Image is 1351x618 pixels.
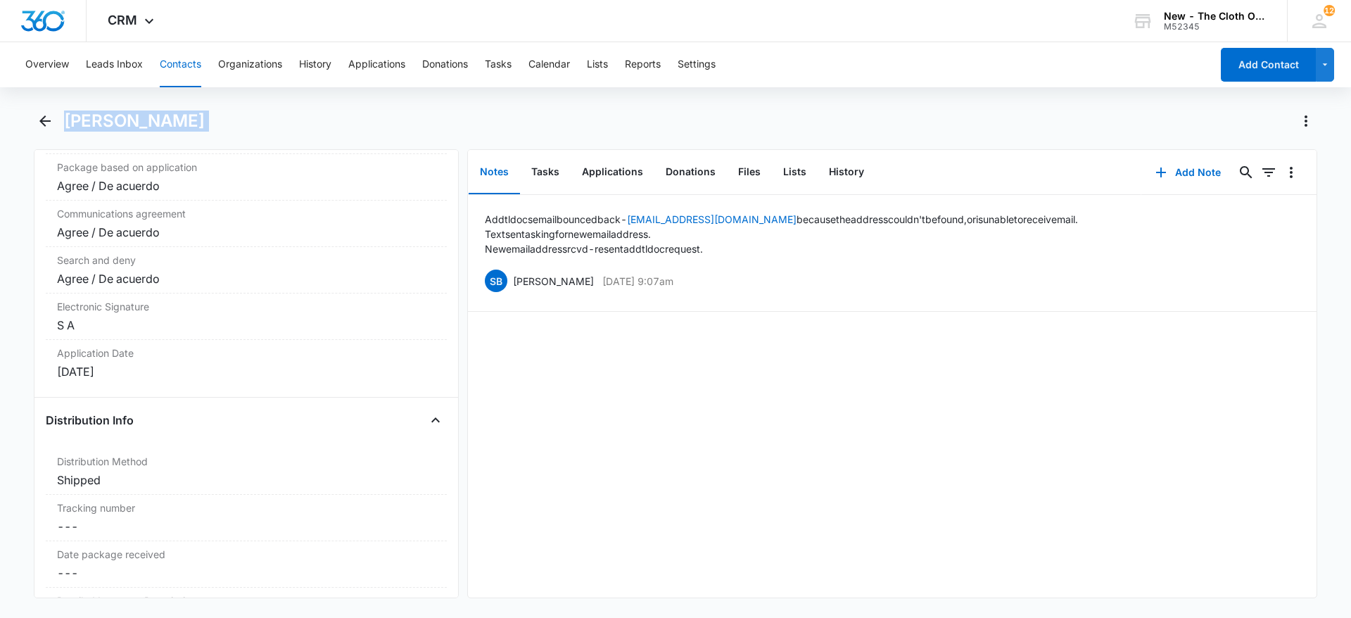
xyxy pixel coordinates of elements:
button: Organizations [218,42,282,87]
button: Files [727,151,772,194]
p: [DATE] 9:07am [602,274,673,289]
button: Overflow Menu [1280,161,1302,184]
label: Tracking number [57,500,436,515]
div: notifications count [1324,5,1335,16]
button: Filters [1257,161,1280,184]
h4: Distribution Info [46,412,134,429]
p: Text sent asking for new email address. [485,227,1078,241]
h1: [PERSON_NAME] [64,111,205,132]
button: Back [34,110,56,132]
button: Close [424,409,447,431]
div: account name [1164,11,1267,22]
div: Distribution MethodShipped [46,448,447,495]
p: [PERSON_NAME] [513,274,594,289]
label: Search and deny [57,253,436,267]
div: Tracking number--- [46,495,447,541]
p: New email address rcvd - resent addtl doc request. [485,241,1078,256]
div: Communications agreementAgree / De acuerdo [46,201,447,247]
div: Date package received--- [46,541,447,588]
button: Reports [625,42,661,87]
button: Add Contact [1221,48,1316,82]
button: Tasks [485,42,512,87]
span: CRM [108,13,137,27]
label: Electronic Signature [57,299,436,314]
div: Agree / De acuerdo [57,224,436,241]
span: 12 [1324,5,1335,16]
button: Contacts [160,42,201,87]
div: Package based on applicationAgree / De acuerdo [46,154,447,201]
div: Search and denyAgree / De acuerdo [46,247,447,294]
button: Search... [1235,161,1257,184]
div: Agree / De acuerdo [57,177,436,194]
button: Donations [422,42,468,87]
div: Application Date[DATE] [46,340,447,386]
span: SB [485,270,507,292]
label: Application Date [57,346,436,360]
button: Donations [654,151,727,194]
dd: --- [57,565,436,581]
label: Date package received [57,547,436,562]
div: Shipped [57,472,436,488]
button: Settings [678,42,716,87]
label: Communications agreement [57,206,436,221]
dd: --- [57,518,436,535]
button: Applications [571,151,654,194]
p: Addtl docs email bounced back - because the address couldn't be found, or is unable to receive mail. [485,212,1078,227]
button: History [299,42,331,87]
button: Tasks [520,151,571,194]
label: Package based on application [57,160,436,175]
button: Leads Inbox [86,42,143,87]
button: History [818,151,875,194]
div: account id [1164,22,1267,32]
button: Notes [469,151,520,194]
div: S A [57,317,436,334]
button: Lists [772,151,818,194]
button: Actions [1295,110,1317,132]
button: Applications [348,42,405,87]
button: Lists [587,42,608,87]
a: [EMAIL_ADDRESS][DOMAIN_NAME] [627,213,797,225]
button: Overview [25,42,69,87]
div: [DATE] [57,363,436,380]
div: Agree / De acuerdo [57,270,436,287]
label: Detailed Inventory Description [57,593,436,608]
button: Add Note [1141,156,1235,189]
button: Calendar [528,42,570,87]
label: Distribution Method [57,454,436,469]
div: Electronic SignatureS A [46,294,447,340]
